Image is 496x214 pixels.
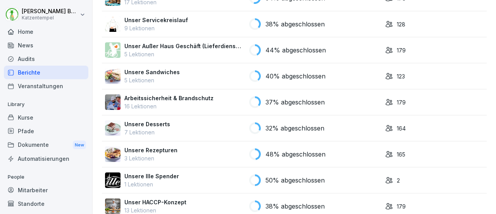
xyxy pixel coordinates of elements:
p: Unser Servicekreislauf [124,16,188,24]
p: 1 Lektionen [124,180,179,188]
a: Berichte [4,66,88,79]
div: New [73,141,86,150]
p: 32% abgeschlossen [265,124,324,133]
p: 37% abgeschlossen [265,97,325,107]
p: 179 [397,202,406,211]
img: uk78nzme8od8c10kt62qgexg.png [105,120,121,136]
a: Pfade [4,124,88,138]
p: 2 [397,176,400,184]
p: Unsere Desserts [124,120,170,128]
a: DokumenteNew [4,138,88,152]
div: Dokumente [4,138,88,152]
p: 128 [397,20,405,28]
p: 164 [397,124,406,132]
p: 38% abgeschlossen [265,19,325,29]
p: Unser HACCP-Konzept [124,198,186,206]
p: [PERSON_NAME] Barona [22,8,78,15]
a: Standorte [4,197,88,211]
p: 44% abgeschlossen [265,45,326,55]
a: Home [4,25,88,38]
p: 3 Lektionen [124,154,177,162]
img: t9h6bmns6sfqu5d93vdl2u5w.png [105,94,121,110]
p: 40% abgeschlossen [265,71,325,81]
p: Unsere Rezepturen [124,146,177,154]
p: 50% abgeschlossen [265,176,325,185]
img: ollo84c29xlvn4eb9oo12wqj.png [105,42,121,58]
p: 5 Lektionen [124,76,180,84]
p: Unsere Ille Spender [124,172,179,180]
a: Kurse [4,111,88,124]
a: Mitarbeiter [4,183,88,197]
p: People [4,171,88,183]
a: News [4,38,88,52]
a: Audits [4,52,88,66]
p: 5 Lektionen [124,50,243,58]
p: 9 Lektionen [124,24,188,32]
p: 7 Lektionen [124,128,170,136]
img: s5qnd9q1m875ulmi6z3g1v03.png [105,16,121,32]
p: 179 [397,98,406,106]
p: 16 Lektionen [124,102,214,110]
img: v6bfn9aib74zsalv1oyyi2mt.png [105,172,121,188]
p: 48% abgeschlossen [265,150,325,159]
img: cs7wf0v7zfc7wxyq1wqcbqo4.png [105,146,121,162]
p: Katzentempel [22,15,78,21]
img: yi7xhwbxe3m4h1lezp14n586.png [105,68,121,84]
p: 38% abgeschlossen [265,202,325,211]
a: Veranstaltungen [4,79,88,93]
p: 165 [397,150,405,158]
p: 123 [397,72,405,80]
p: Unser Außer Haus Geschäft (Lieferdienste) [124,42,243,50]
p: Arbeitssicherheit & Brandschutz [124,94,214,102]
p: Library [4,98,88,111]
img: mlsleav921hxy3akyctmymka.png [105,198,121,214]
p: Unsere Sandwiches [124,68,180,76]
p: 179 [397,46,406,54]
a: Automatisierungen [4,152,88,165]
